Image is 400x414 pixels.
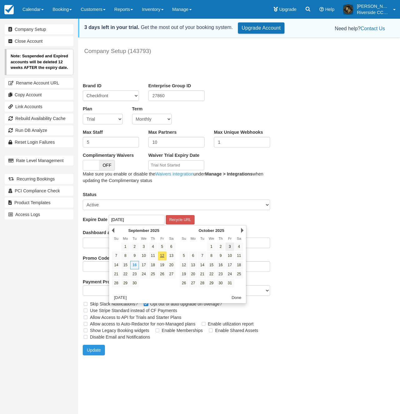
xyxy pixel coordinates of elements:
[361,25,385,32] button: Contact Us
[155,326,207,335] label: Enable Memberships
[199,228,214,233] span: October
[279,7,296,12] span: Upgrade
[235,270,243,278] a: 25
[155,328,208,333] span: Enable Memberships
[225,243,234,251] a: 3
[201,321,258,326] span: Enable utilization report
[121,270,130,278] a: 22
[109,215,165,225] input: YYYY-MM-DD
[112,261,120,269] a: 14
[207,279,215,287] a: 29
[149,270,157,278] a: 25
[148,129,176,136] label: Max Partners
[5,137,73,147] a: Reset Login Failures
[319,7,324,12] i: Help
[166,215,195,224] button: Recycle URL
[5,113,73,123] a: Rebuild Availability Cache
[148,83,191,89] label: Enterprise Group ID
[84,24,233,31] div: Get the most out of your booking system.
[132,106,143,112] label: Term
[167,252,175,260] a: 13
[343,4,353,14] img: A1
[155,171,194,176] a: Waivers integration
[112,228,114,233] a: Prev
[140,252,148,260] a: 10
[229,294,244,302] button: Done
[241,228,244,233] a: Next
[180,252,188,260] a: 5
[121,243,130,251] a: 1
[180,270,188,278] a: 19
[5,174,73,184] a: Recurring Bookings
[189,279,197,287] a: 27
[140,261,148,269] a: 17
[83,308,181,313] span: Use Stripe Standard instead of CF Payments
[189,270,197,278] a: 20
[5,90,73,100] a: Copy Account
[214,129,263,136] label: Max Unique Webhooks
[149,252,157,260] a: 11
[200,236,204,240] span: Tuesday
[130,270,139,278] a: 23
[149,261,157,269] a: 18
[5,209,73,219] a: Access Logs
[130,243,139,251] a: 2
[83,319,200,329] label: Allow access to Auto-Redactor for non-Managed plans
[205,171,252,176] b: Manage > Integrations
[83,253,110,262] label: Promo Code
[83,313,185,322] label: Allow Access to API for Trials and Starter Plans
[5,156,73,166] a: Rate Level Management
[235,243,243,251] a: 4
[207,261,215,269] a: 15
[180,279,188,287] a: 26
[99,160,115,170] span: OFF
[83,301,143,306] span: Skip Slack Notifications?
[228,236,231,240] span: Friday
[158,252,166,260] a: 12
[180,261,188,269] a: 12
[83,326,153,335] label: Show Legacy Booking widgets
[294,25,385,32] div: Need help?
[112,252,120,260] a: 7
[169,236,174,240] span: Saturday
[5,49,73,75] p: Note: Suspended and Expired accounts will be deleted 12 weeks AFTER the expiry date.
[225,270,234,278] a: 24
[83,334,154,339] span: Disable Email and Notifications
[83,129,103,136] label: Max Staff
[83,45,373,56] h3: Company Setup (143793)
[357,9,389,16] p: Riverside CCW Training
[225,252,234,260] a: 10
[182,236,186,240] span: Sunday
[112,270,120,278] a: 21
[158,270,166,278] a: 26
[83,332,154,342] label: Disable Email and Notifications
[235,261,243,269] a: 18
[148,160,204,171] input: Trial Not Started
[83,152,139,167] span: Complimentary Waivers
[149,243,157,251] a: 4
[5,36,73,46] a: Close Account
[130,261,139,269] a: 16
[83,321,201,326] span: Allow access to Auto-Redactor for non-Managed plans
[5,24,73,34] a: Company Setup
[140,243,148,251] a: 3
[128,228,149,233] span: September
[208,328,262,333] span: Enable Shared Assets
[209,236,214,240] span: Wednesday
[207,243,215,251] a: 1
[216,261,225,269] a: 16
[189,252,197,260] a: 6
[5,102,73,112] a: Link Accounts
[158,243,166,251] a: 5
[148,152,199,159] label: Waiver Trial Expiry Date
[84,25,139,30] strong: 3 days left in your trial.
[216,243,225,251] a: 2
[123,236,128,240] span: Monday
[83,152,139,159] label: Complimentary Waivers
[121,252,130,260] a: 8
[238,22,284,34] a: Upgrade Account
[167,261,175,269] a: 20
[207,252,215,260] a: 8
[215,228,224,233] span: 2025
[325,7,334,12] span: Help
